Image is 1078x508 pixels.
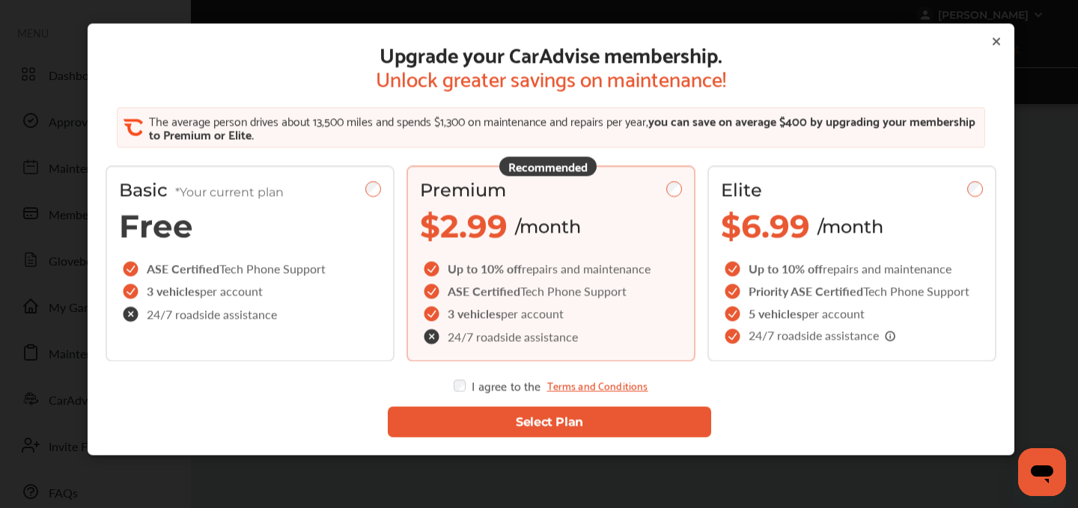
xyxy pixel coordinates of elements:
[501,305,564,322] span: per account
[124,117,143,137] img: CA_CheckIcon.cf4f08d4.svg
[123,306,141,322] img: check-cross-icon.c68f34ea.svg
[376,65,726,89] span: Unlock greater savings on maintenance!
[175,185,284,199] span: *Your current plan
[200,282,263,299] span: per account
[376,41,726,65] span: Upgrade your CarAdvise membership.
[149,110,975,144] span: you can save on average $400 by upgrading your membership to Premium or Elite.
[123,284,141,299] img: checkIcon.6d469ec1.svg
[454,379,648,391] div: I agree to the
[499,156,597,176] div: Recommended
[448,282,520,299] span: ASE Certified
[147,308,277,320] span: 24/7 roadside assistance
[725,261,743,276] img: checkIcon.6d469ec1.svg
[119,206,193,245] span: Free
[749,260,823,277] span: Up to 10% off
[448,305,501,322] span: 3 vehicles
[420,206,508,245] span: $2.99
[721,206,810,245] span: $6.99
[725,328,743,343] img: checkIcon.6d469ec1.svg
[802,305,865,322] span: per account
[863,282,969,299] span: Tech Phone Support
[420,179,506,201] span: Premium
[219,260,326,277] span: Tech Phone Support
[520,282,627,299] span: Tech Phone Support
[725,284,743,299] img: checkIcon.6d469ec1.svg
[749,305,802,322] span: 5 vehicles
[547,379,648,391] a: Terms and Conditions
[147,282,200,299] span: 3 vehicles
[448,331,578,343] span: 24/7 roadside assistance
[424,328,442,344] img: check-cross-icon.c68f34ea.svg
[119,179,284,201] span: Basic
[721,179,762,201] span: Elite
[1018,448,1066,496] iframe: Button to launch messaging window
[424,306,442,321] img: checkIcon.6d469ec1.svg
[817,215,883,237] span: /month
[749,329,897,343] span: 24/7 roadside assistance
[749,282,863,299] span: Priority ASE Certified
[725,306,743,321] img: checkIcon.6d469ec1.svg
[149,110,648,130] span: The average person drives about 13,500 miles and spends $1,300 on maintenance and repairs per year,
[147,260,219,277] span: ASE Certified
[388,406,711,437] button: Select Plan
[823,260,951,277] span: repairs and maintenance
[424,284,442,299] img: checkIcon.6d469ec1.svg
[123,261,141,276] img: checkIcon.6d469ec1.svg
[522,260,651,277] span: repairs and maintenance
[515,215,581,237] span: /month
[424,261,442,276] img: checkIcon.6d469ec1.svg
[448,260,522,277] span: Up to 10% off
